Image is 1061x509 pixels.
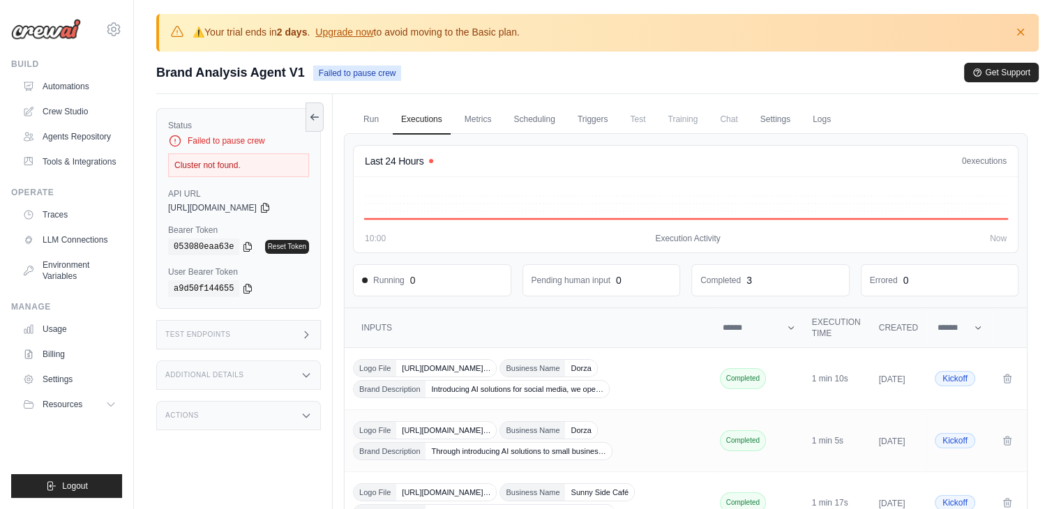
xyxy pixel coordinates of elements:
span: Introducing AI solutions for social media, we ope… [426,381,608,397]
a: LLM Connections [17,229,122,251]
div: 1 min 5s [812,435,862,446]
th: Created [871,308,926,348]
div: Build [11,59,122,70]
img: Logo [11,19,81,40]
span: Training is not available until the deployment is complete [659,105,706,133]
span: Failed to pause crew [313,66,402,81]
span: [URL][DOMAIN_NAME]… [396,484,496,501]
a: Metrics [456,105,500,135]
span: Resources [43,399,82,410]
span: Dorza [565,360,596,377]
span: Completed [720,430,766,451]
div: Manage [11,301,122,312]
div: Operate [11,187,122,198]
span: [URL][DOMAIN_NAME] [168,202,257,213]
span: Logo File [354,360,396,377]
div: 0 [616,273,622,287]
label: API URL [168,188,309,199]
label: Status [168,120,309,131]
a: Automations [17,75,122,98]
button: Logout [11,474,122,498]
span: Brand Analysis Agent V1 [156,63,305,82]
span: Kickoff [935,371,975,386]
div: 1 min 10s [812,373,862,384]
span: Execution Activity [655,233,720,244]
a: Crew Studio [17,100,122,123]
div: Failed to pause crew [168,134,309,148]
div: 3 [746,273,752,287]
span: Test [622,105,654,133]
time: [DATE] [879,374,905,384]
span: Business Name [500,360,565,377]
time: [DATE] [879,436,905,446]
label: User Bearer Token [168,266,309,278]
a: Usage [17,318,122,340]
span: Brand Description [354,443,426,459]
span: [URL][DOMAIN_NAME]… [396,360,496,377]
span: Logo File [354,422,396,439]
a: Environment Variables [17,254,122,287]
a: Settings [17,368,122,390]
span: Sunny Side Café [565,484,634,501]
div: executions [962,155,1007,167]
strong: 2 days [277,26,308,38]
a: Reset Token [265,240,309,254]
code: a9d50f144655 [168,280,239,297]
a: Upgrade now [315,26,373,38]
a: Logs [804,105,839,135]
button: Resources [17,393,122,416]
span: Dorza [565,422,596,439]
span: [URL][DOMAIN_NAME]… [396,422,496,439]
a: Triggers [569,105,617,135]
dd: Completed [700,275,741,286]
span: Running [362,275,405,286]
div: Cluster not found. [168,153,309,177]
a: Agents Repository [17,126,122,148]
span: Now [990,233,1007,244]
div: 1 min 17s [812,497,862,508]
span: Chat is not available until the deployment is complete [712,105,746,133]
dd: Errored [870,275,898,286]
span: Business Name [500,422,565,439]
span: Kickoff [935,433,975,448]
h3: Additional Details [165,371,243,379]
span: 0 [962,156,967,166]
h3: Test Endpoints [165,331,231,339]
h3: Actions [165,411,199,420]
span: Through introducing AI solutions to small busines… [426,443,611,459]
a: Traces [17,204,122,226]
th: Execution Time [804,308,871,348]
a: Scheduling [505,105,563,135]
a: Billing [17,343,122,365]
time: [DATE] [879,499,905,508]
a: Executions [393,105,451,135]
div: 0 [903,273,909,287]
label: Bearer Token [168,225,309,236]
div: 0 [410,273,416,287]
a: Settings [752,105,799,135]
th: Inputs [345,308,714,348]
span: Business Name [500,484,565,501]
dd: Pending human input [532,275,610,286]
a: Tools & Integrations [17,151,122,173]
p: Your trial ends in . to avoid moving to the Basic plan. [193,25,520,39]
h4: Last 24 Hours [365,154,423,168]
span: Completed [720,368,766,389]
strong: ⚠️ [193,26,204,38]
button: Get Support [964,63,1039,82]
span: 10:00 [365,233,386,244]
a: Run [355,105,387,135]
span: Logo File [354,484,396,501]
span: Logout [62,480,88,492]
span: Brand Description [354,381,426,397]
code: 053080eaa63e [168,238,239,255]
